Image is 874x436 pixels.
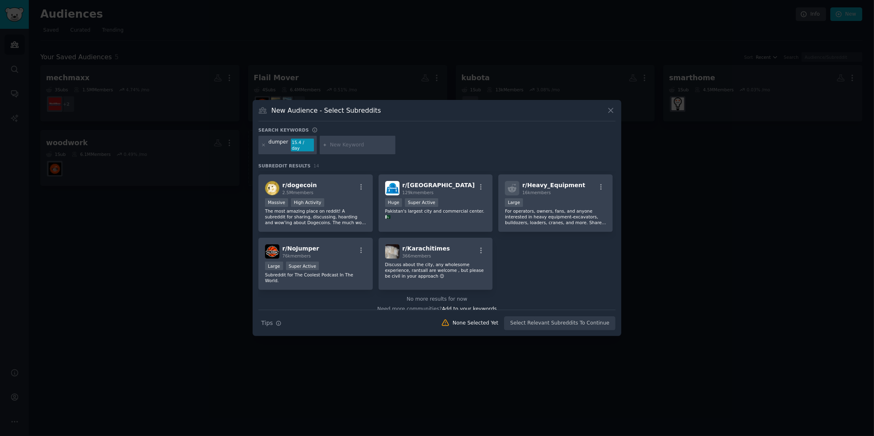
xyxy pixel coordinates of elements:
[442,306,497,312] span: Add to your keywords
[314,163,319,168] span: 14
[258,316,284,330] button: Tips
[385,181,400,195] img: karachi
[522,182,585,188] span: r/ Heavy_Equipment
[258,303,616,313] div: Need more communities?
[282,190,314,195] span: 2.5M members
[385,262,486,279] p: Discuss about the city, any wholesome experience, rantsall are welcome , but please be civil in y...
[261,319,273,327] span: Tips
[282,182,317,188] span: r/ dogecoin
[282,253,311,258] span: 76k members
[265,272,366,283] p: Subreddit for The Coolest Podcast In The World.
[385,208,486,220] p: Pakistan's largest city and commercial center. 🇵🇰
[269,139,288,152] div: dumper
[402,182,475,188] span: r/ [GEOGRAPHIC_DATA]
[402,245,450,252] span: r/ Karachitimes
[385,198,402,207] div: Huge
[265,181,279,195] img: dogecoin
[505,208,606,225] p: For operators, owners, fans, and anyone interested in heavy equipment-excavators, bulldozers, loa...
[265,208,366,225] p: The most amazing place on reddit! A subreddit for sharing, discussing, hoarding and wow'ing about...
[405,198,438,207] div: Super Active
[291,139,314,152] div: 15.4 / day
[265,244,279,259] img: NoJumper
[265,262,283,270] div: Large
[505,198,523,207] div: Large
[258,127,309,133] h3: Search keywords
[265,198,288,207] div: Massive
[453,320,498,327] div: None Selected Yet
[258,296,616,303] div: No more results for now
[330,141,393,149] input: New Keyword
[522,190,551,195] span: 16k members
[402,253,431,258] span: 366 members
[282,245,319,252] span: r/ NoJumper
[258,163,311,169] span: Subreddit Results
[272,106,381,115] h3: New Audience - Select Subreddits
[286,262,319,270] div: Super Active
[385,244,400,259] img: Karachitimes
[291,198,324,207] div: High Activity
[402,190,434,195] span: 129k members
